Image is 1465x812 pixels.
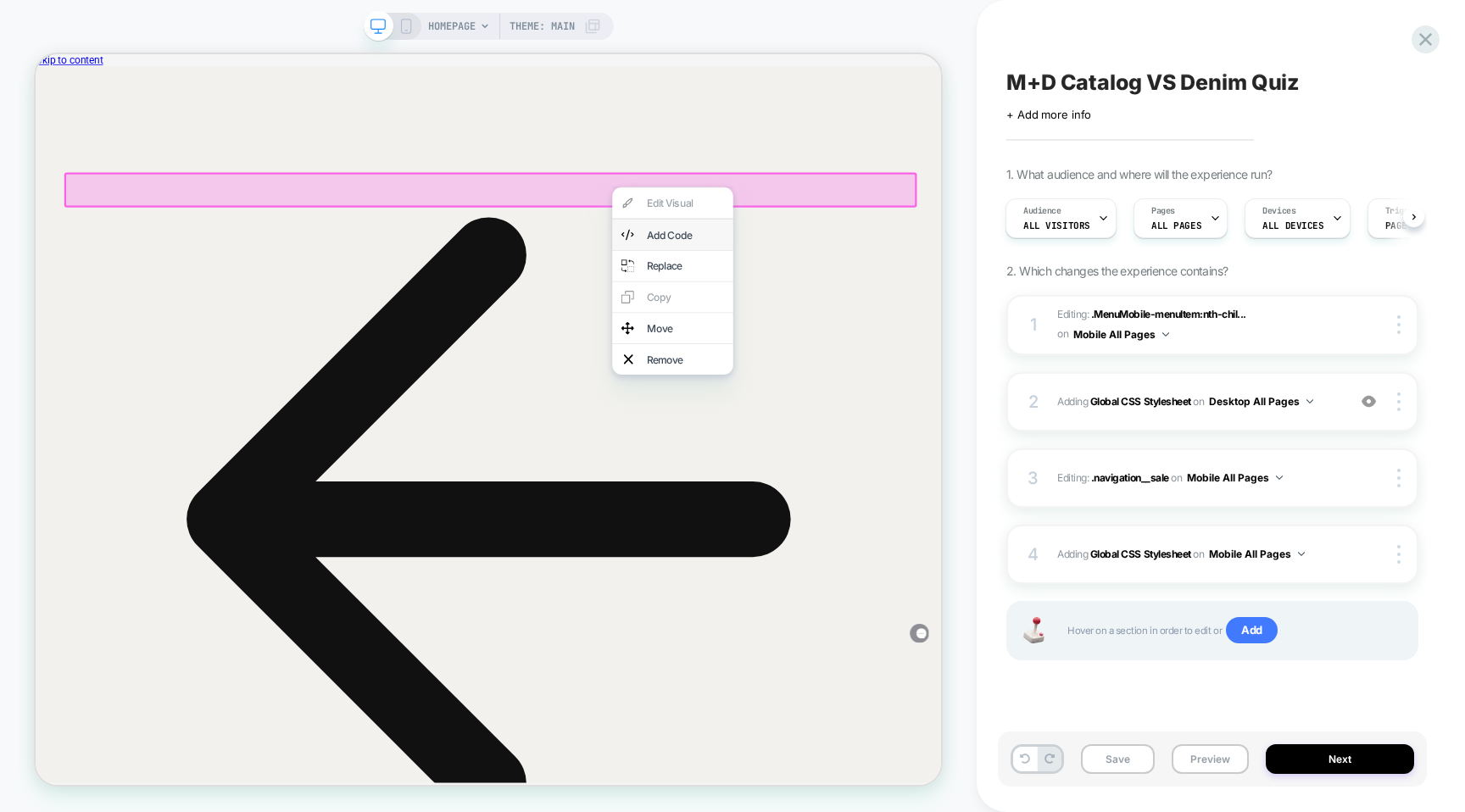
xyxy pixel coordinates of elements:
button: Preview [1172,744,1249,774]
button: Mobile All Pages [1187,467,1283,488]
span: Adding [1057,543,1338,565]
span: Hover on a section in order to edit or [1067,617,1400,644]
span: Pages [1151,205,1175,217]
img: remove element [784,396,797,418]
span: Adding [1057,391,1338,412]
span: ALL DEVICES [1262,220,1323,231]
span: 2. Which changes the experience contains? [1006,264,1228,278]
span: 1. What audience and where will the experience run? [1006,167,1272,181]
img: replace element [781,271,798,293]
iframe: Gorgias live chat messenger [1166,759,1191,785]
img: crossed eye [1362,394,1376,409]
span: HOMEPAGE [428,13,476,40]
img: down arrow [1306,399,1313,403]
span: on [1193,392,1204,411]
button: Next [1266,744,1414,774]
b: Global CSS Stylesheet [1090,548,1191,560]
button: Desktop All Pages [1209,391,1313,412]
img: close [1397,545,1401,564]
img: close [1397,315,1401,334]
div: Replace [815,274,918,291]
b: Global CSS Stylesheet [1090,395,1191,408]
span: All Visitors [1023,220,1090,231]
span: Page Load [1385,220,1435,231]
div: Remove [815,398,918,415]
img: close [1397,392,1401,411]
span: Editing : [1057,305,1338,345]
span: Audience [1023,205,1061,217]
div: 2 [1025,387,1042,417]
div: 1 [1025,309,1042,340]
button: Mobile All Pages [1209,543,1305,565]
img: down arrow [1276,476,1283,480]
span: on [1171,469,1182,487]
span: on [1193,545,1204,564]
img: Joystick [1017,617,1050,643]
span: M+D Catalog VS Denim Quiz [1006,70,1300,95]
span: ALL PAGES [1151,220,1201,231]
button: Save [1081,744,1155,774]
span: on [1057,325,1068,343]
img: down arrow [1162,332,1169,336]
span: Devices [1262,205,1295,217]
span: Theme: MAIN [510,13,575,40]
div: 3 [1025,463,1042,493]
img: down arrow [1298,552,1305,556]
img: close [1397,469,1401,487]
div: Add Code [815,232,918,249]
img: edit code [781,230,798,252]
span: Editing : [1057,467,1338,488]
button: Mobile All Pages [1073,324,1169,345]
span: .MenuMobile-menuItem:nth-chil... [1091,308,1246,320]
span: Trigger [1385,205,1418,217]
span: + Add more info [1006,108,1091,121]
span: Add [1226,617,1278,644]
div: Move [815,357,918,374]
div: 4 [1025,539,1042,570]
img: move element [781,354,798,376]
span: .navigation__sale [1091,471,1169,484]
